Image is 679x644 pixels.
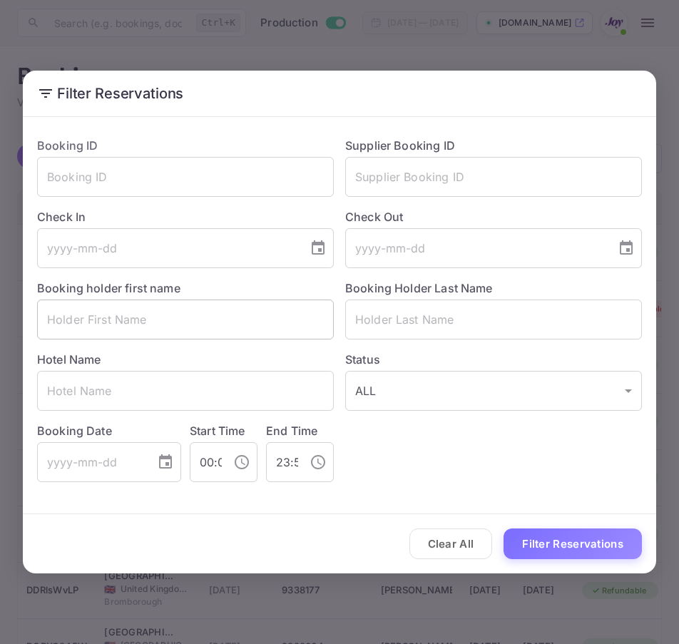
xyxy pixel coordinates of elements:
[37,228,298,268] input: yyyy-mm-dd
[345,157,642,197] input: Supplier Booking ID
[409,528,493,559] button: Clear All
[37,442,145,482] input: yyyy-mm-dd
[345,371,642,411] div: ALL
[23,71,656,116] h2: Filter Reservations
[37,352,101,367] label: Hotel Name
[304,448,332,476] button: Choose time, selected time is 11:59 PM
[266,442,298,482] input: hh:mm
[345,208,642,225] label: Check Out
[345,138,455,153] label: Supplier Booking ID
[504,528,642,559] button: Filter Reservations
[612,234,640,262] button: Choose date
[37,371,334,411] input: Hotel Name
[304,234,332,262] button: Choose date
[190,424,245,438] label: Start Time
[266,424,317,438] label: End Time
[37,208,334,225] label: Check In
[37,422,181,439] label: Booking Date
[345,300,642,339] input: Holder Last Name
[37,157,334,197] input: Booking ID
[345,281,493,295] label: Booking Holder Last Name
[37,300,334,339] input: Holder First Name
[345,351,642,368] label: Status
[190,442,222,482] input: hh:mm
[228,448,256,476] button: Choose time, selected time is 12:00 AM
[151,448,180,476] button: Choose date
[37,138,98,153] label: Booking ID
[37,281,180,295] label: Booking holder first name
[345,228,606,268] input: yyyy-mm-dd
